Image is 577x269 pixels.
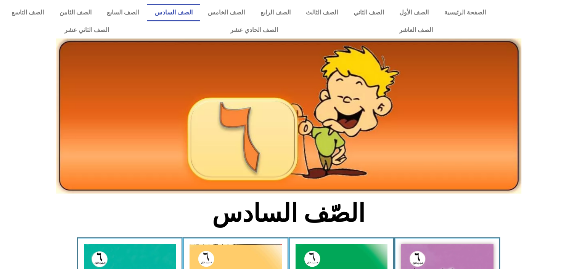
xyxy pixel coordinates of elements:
[170,21,339,39] a: الصف الحادي عشر
[162,199,415,228] h2: الصّف السادس
[52,4,100,21] a: الصف الثامن
[339,21,493,39] a: الصف العاشر
[147,4,201,21] a: الصف السادس
[4,4,52,21] a: الصف التاسع
[253,4,299,21] a: الصف الرابع
[392,4,437,21] a: الصف الأول
[437,4,494,21] a: الصفحة الرئيسية
[99,4,147,21] a: الصف السابع
[4,21,170,39] a: الصف الثاني عشر
[200,4,253,21] a: الصف الخامس
[298,4,346,21] a: الصف الثالث
[346,4,392,21] a: الصف الثاني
